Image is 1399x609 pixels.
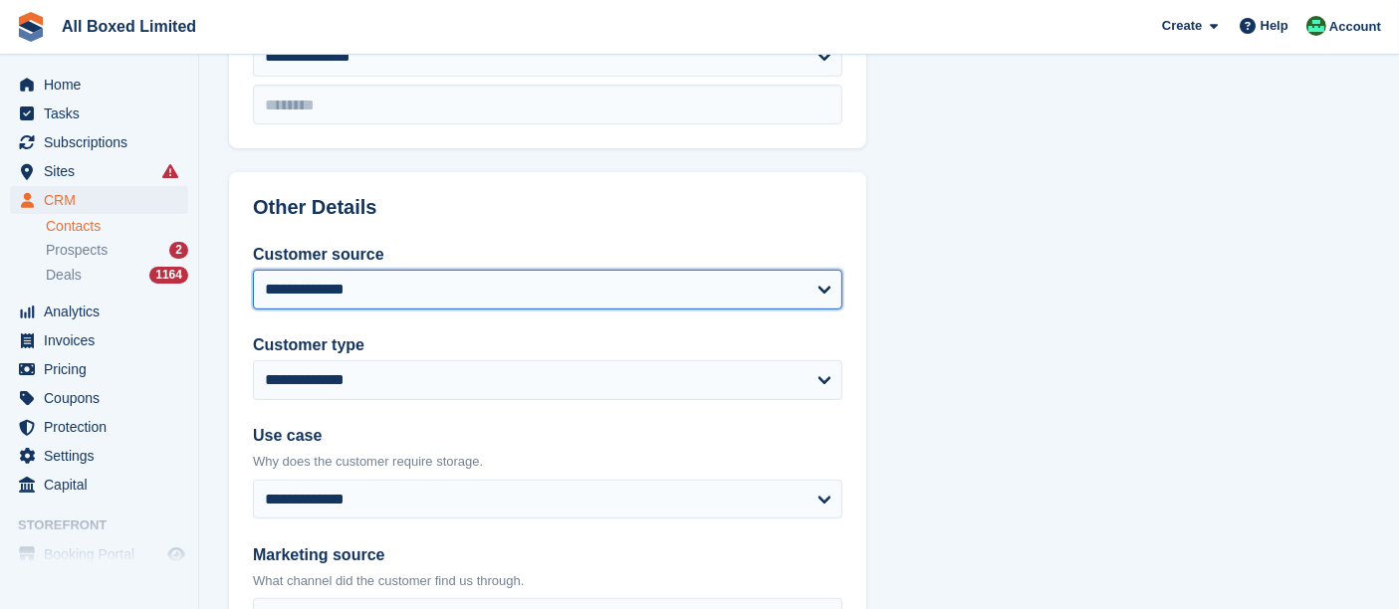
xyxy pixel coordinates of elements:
a: menu [10,355,188,383]
a: All Boxed Limited [54,10,204,43]
a: menu [10,471,188,499]
span: Account [1329,17,1381,37]
label: Use case [253,424,842,448]
span: CRM [44,186,163,214]
a: menu [10,540,188,568]
i: Smart entry sync failures have occurred [162,163,178,179]
a: menu [10,384,188,412]
a: Prospects 2 [46,240,188,261]
img: Enquiries [1306,16,1326,36]
span: Settings [44,442,163,470]
label: Marketing source [253,543,842,567]
div: 2 [169,242,188,259]
span: Analytics [44,298,163,325]
a: menu [10,71,188,99]
span: Help [1261,16,1288,36]
span: Protection [44,413,163,441]
a: Deals 1164 [46,265,188,286]
h2: Other Details [253,196,842,219]
img: stora-icon-8386f47178a22dfd0bd8f6a31ec36ba5ce8667c1dd55bd0f319d3a0aa187defe.svg [16,12,46,42]
span: Subscriptions [44,128,163,156]
a: menu [10,298,188,325]
a: menu [10,157,188,185]
a: menu [10,326,188,354]
span: Sites [44,157,163,185]
p: What channel did the customer find us through. [253,571,842,591]
a: Contacts [46,217,188,236]
span: Pricing [44,355,163,383]
a: menu [10,128,188,156]
a: menu [10,442,188,470]
span: Tasks [44,100,163,127]
span: Storefront [18,515,198,535]
label: Customer source [253,243,842,267]
span: Invoices [44,326,163,354]
span: Deals [46,266,82,285]
span: Home [44,71,163,99]
span: Prospects [46,241,108,260]
span: Booking Portal [44,540,163,568]
a: menu [10,413,188,441]
span: Create [1162,16,1202,36]
a: Preview store [164,542,188,566]
a: menu [10,100,188,127]
span: Capital [44,471,163,499]
div: 1164 [149,267,188,284]
p: Why does the customer require storage. [253,452,842,472]
label: Customer type [253,333,842,357]
span: Coupons [44,384,163,412]
a: menu [10,186,188,214]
